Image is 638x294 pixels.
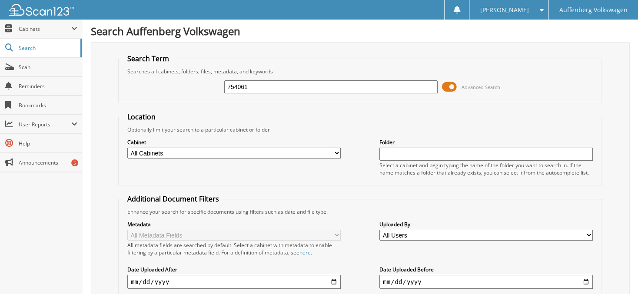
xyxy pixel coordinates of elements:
[299,249,311,256] a: here
[127,139,341,146] label: Cabinet
[19,83,77,90] span: Reminders
[379,266,593,273] label: Date Uploaded Before
[123,112,160,122] legend: Location
[19,63,77,71] span: Scan
[127,275,341,289] input: start
[19,44,76,52] span: Search
[127,221,341,228] label: Metadata
[480,7,529,13] span: [PERSON_NAME]
[71,159,78,166] div: 5
[127,266,341,273] label: Date Uploaded After
[19,25,71,33] span: Cabinets
[379,221,593,228] label: Uploaded By
[462,84,500,90] span: Advanced Search
[19,159,77,166] span: Announcements
[379,162,593,176] div: Select a cabinet and begin typing the name of the folder you want to search in. If the name match...
[19,102,77,109] span: Bookmarks
[123,54,173,63] legend: Search Term
[19,121,71,128] span: User Reports
[127,241,341,256] div: All metadata fields are searched by default. Select a cabinet with metadata to enable filtering b...
[123,208,597,215] div: Enhance your search for specific documents using filters such as date and file type.
[123,194,223,204] legend: Additional Document Filters
[123,126,597,133] div: Optionally limit your search to a particular cabinet or folder
[379,139,593,146] label: Folder
[559,7,627,13] span: Auffenberg Volkswagen
[9,4,74,16] img: scan123-logo-white.svg
[595,252,638,294] iframe: Chat Widget
[19,140,77,147] span: Help
[379,275,593,289] input: end
[123,68,597,75] div: Searches all cabinets, folders, files, metadata, and keywords
[91,24,629,38] h1: Search Auffenberg Volkswagen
